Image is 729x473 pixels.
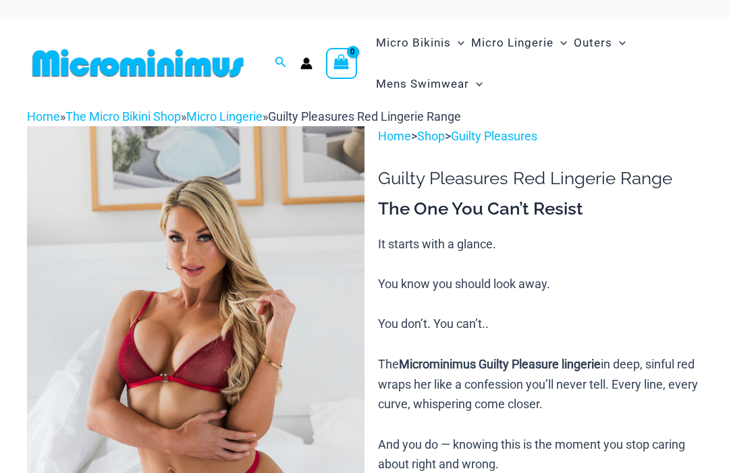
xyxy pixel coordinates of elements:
span: Mens Swimwear [376,67,469,101]
b: Microminimus Guilty Pleasure lingerie [399,357,601,371]
img: MM SHOP LOGO FLAT [27,48,249,78]
a: Home [378,129,411,143]
span: Menu Toggle [469,67,483,101]
nav: Site Navigation [371,20,702,107]
a: Search icon link [275,55,287,72]
a: View Shopping Cart, empty [326,48,357,79]
a: Shop [417,129,445,143]
span: Guilty Pleasures Red Lingerie Range [268,109,461,123]
p: > > [378,126,702,146]
span: Micro Bikinis [376,26,451,60]
a: Micro LingerieMenu ToggleMenu Toggle [468,22,570,63]
h3: The One You Can’t Resist [378,198,702,221]
span: » » » [27,109,461,123]
span: Outers [574,26,612,60]
a: Home [27,109,60,123]
a: Mens SwimwearMenu ToggleMenu Toggle [373,63,486,105]
a: Micro Lingerie [186,109,263,123]
h1: Guilty Pleasures Red Lingerie Range [378,168,702,189]
span: Menu Toggle [612,26,626,60]
a: Micro BikinisMenu ToggleMenu Toggle [373,22,468,63]
span: Menu Toggle [553,26,567,60]
a: OutersMenu ToggleMenu Toggle [570,22,629,63]
span: Micro Lingerie [471,26,553,60]
a: The Micro Bikini Shop [65,109,181,123]
span: Menu Toggle [451,26,464,60]
a: Guilty Pleasures [451,129,537,143]
a: Account icon link [300,57,313,69]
